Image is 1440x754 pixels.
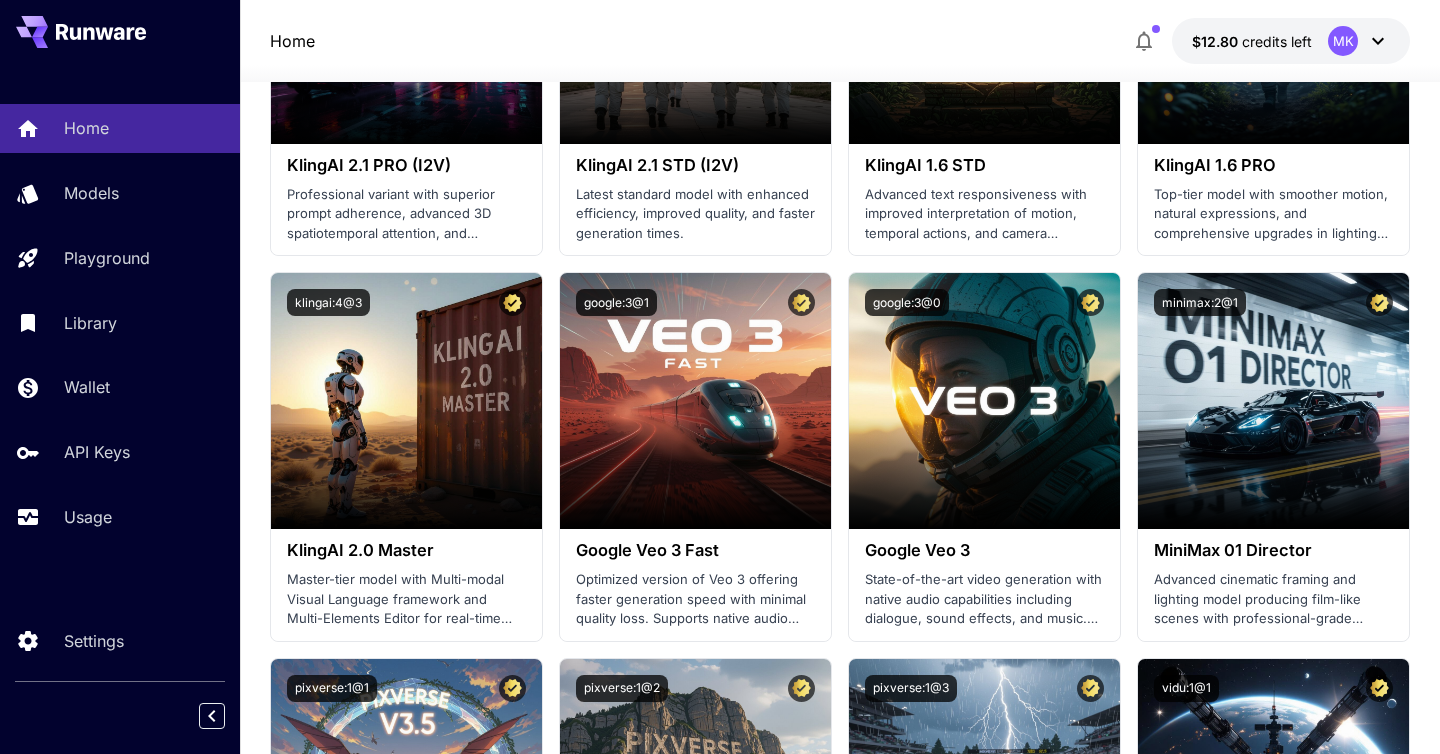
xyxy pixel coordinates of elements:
[1154,289,1246,316] button: minimax:2@1
[214,698,240,734] div: Collapse sidebar
[560,273,831,529] img: alt
[1366,675,1393,702] button: Certified Model – Vetted for best performance and includes a commercial license.
[287,156,526,175] h3: KlingAI 2.1 PRO (I2V)
[64,311,117,335] p: Library
[576,156,815,175] h3: KlingAI 2.1 STD (I2V)
[865,570,1104,629] p: State-of-the-art video generation with native audio capabilities including dialogue, sound effect...
[1154,185,1393,244] p: Top-tier model with smoother motion, natural expressions, and comprehensive upgrades in lighting ...
[1154,541,1393,560] h3: MiniMax 01 Director
[1172,18,1410,64] button: $12.7992MK
[576,541,815,560] h3: Google Veo 3 Fast
[287,289,370,316] button: klingai:4@3
[1154,570,1393,629] p: Advanced cinematic framing and lighting model producing film-like scenes with professional-grade ...
[64,181,119,205] p: Models
[287,675,377,702] button: pixverse:1@1
[287,570,526,629] p: Master-tier model with Multi-modal Visual Language framework and Multi-Elements Editor for real-t...
[1192,33,1242,50] span: $12.80
[287,185,526,244] p: Professional variant with superior prompt adherence, advanced 3D spatiotemporal attention, and ci...
[788,289,815,316] button: Certified Model – Vetted for best performance and includes a commercial license.
[865,185,1104,244] p: Advanced text responsiveness with improved interpretation of motion, temporal actions, and camera...
[1154,675,1219,702] button: vidu:1@1
[64,246,150,270] p: Playground
[64,505,112,529] p: Usage
[788,675,815,702] button: Certified Model – Vetted for best performance and includes a commercial license.
[1154,156,1393,175] h3: KlingAI 1.6 PRO
[865,289,949,316] button: google:3@0
[865,675,957,702] button: pixverse:1@3
[865,156,1104,175] h3: KlingAI 1.6 STD
[865,541,1104,560] h3: Google Veo 3
[64,629,124,653] p: Settings
[270,29,315,53] a: Home
[1138,273,1409,529] img: alt
[1242,33,1312,50] span: credits left
[849,273,1120,529] img: alt
[270,29,315,53] nav: breadcrumb
[64,440,130,464] p: API Keys
[1192,31,1312,52] div: $12.7992
[576,570,815,629] p: Optimized version of Veo 3 offering faster generation speed with minimal quality loss. Supports n...
[287,541,526,560] h3: KlingAI 2.0 Master
[499,675,526,702] button: Certified Model – Vetted for best performance and includes a commercial license.
[576,185,815,244] p: Latest standard model with enhanced efficiency, improved quality, and faster generation times.
[1077,289,1104,316] button: Certified Model – Vetted for best performance and includes a commercial license.
[271,273,542,529] img: alt
[1077,675,1104,702] button: Certified Model – Vetted for best performance and includes a commercial license.
[1366,289,1393,316] button: Certified Model – Vetted for best performance and includes a commercial license.
[1328,26,1358,56] div: MK
[64,375,110,399] p: Wallet
[576,675,668,702] button: pixverse:1@2
[576,289,657,316] button: google:3@1
[499,289,526,316] button: Certified Model – Vetted for best performance and includes a commercial license.
[64,116,109,140] p: Home
[199,703,225,729] button: Collapse sidebar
